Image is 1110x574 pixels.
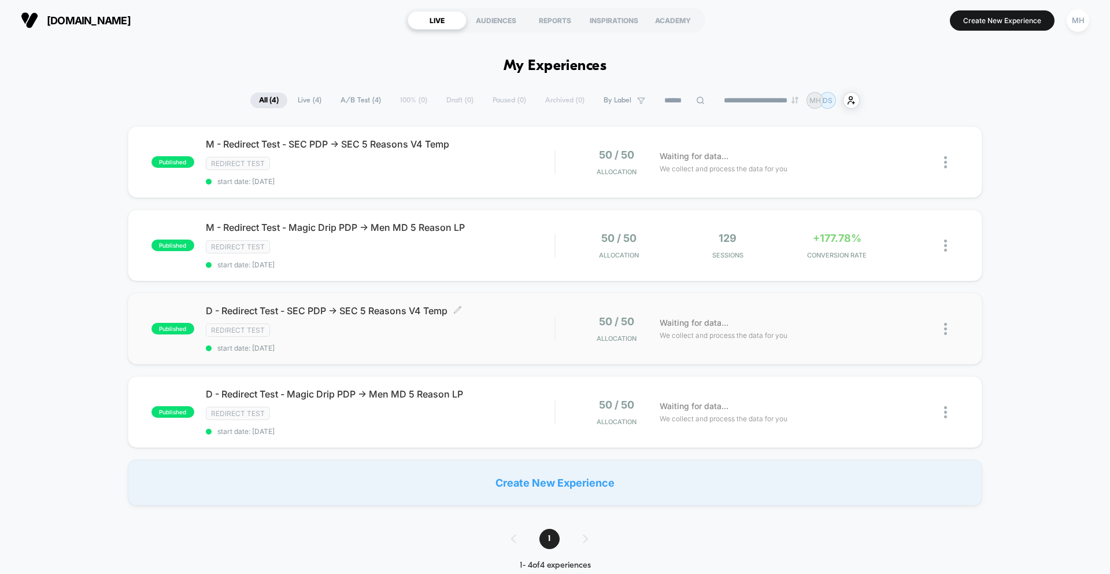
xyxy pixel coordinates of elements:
[151,323,194,334] span: published
[597,418,637,426] span: Allocation
[660,400,728,413] span: Waiting for data...
[660,163,787,174] span: We collect and process the data for you
[151,156,194,168] span: published
[269,146,297,174] button: Play, NEW DEMO 2025-VEED.mp4
[151,240,194,251] span: published
[597,334,637,343] span: Allocation
[21,12,38,29] img: Visually logo
[660,413,787,424] span: We collect and process the data for you
[206,407,270,420] span: Redirect Test
[504,58,607,75] h1: My Experiences
[1063,9,1093,32] button: MH
[206,138,554,150] span: M - Redirect Test - SEC PDP -> SEC 5 Reasons V4 Temp
[6,295,24,313] button: Play, NEW DEMO 2025-VEED.mp4
[944,240,947,252] img: close
[604,96,631,105] span: By Label
[676,251,780,259] span: Sessions
[332,93,390,108] span: A/B Test ( 4 )
[597,168,637,176] span: Allocation
[430,297,460,310] div: Duration
[206,305,554,317] span: D - Redirect Test - SEC PDP -> SEC 5 Reasons V4 Temp
[483,299,517,310] input: Volume
[206,323,270,337] span: Redirect Test
[1067,9,1089,32] div: MH
[601,232,637,244] span: 50 / 50
[206,388,554,400] span: D - Redirect Test - Magic Drip PDP -> Men MD 5 Reason LP
[809,96,821,105] p: MH
[47,14,131,27] span: [DOMAIN_NAME]
[791,97,798,104] img: end
[660,330,787,341] span: We collect and process the data for you
[599,315,634,328] span: 50 / 50
[813,232,861,244] span: +177.78%
[526,11,584,30] div: REPORTS
[206,344,554,352] span: start date: [DATE]
[823,96,832,105] p: DS
[643,11,702,30] div: ACADEMY
[599,149,634,161] span: 50 / 50
[719,232,737,244] span: 129
[151,406,194,418] span: published
[250,93,287,108] span: All ( 4 )
[289,93,330,108] span: Live ( 4 )
[944,156,947,168] img: close
[408,11,467,30] div: LIVE
[499,561,611,571] div: 1 - 4 of 4 experiences
[206,260,554,269] span: start date: [DATE]
[9,279,560,290] input: Seek
[128,459,982,506] div: Create New Experience
[206,427,554,436] span: start date: [DATE]
[944,406,947,418] img: close
[950,10,1054,31] button: Create New Experience
[467,11,526,30] div: AUDIENCES
[206,240,270,253] span: Redirect Test
[539,529,560,549] span: 1
[206,157,270,170] span: Redirect Test
[599,251,639,259] span: Allocation
[584,11,643,30] div: INSPIRATIONS
[660,150,728,163] span: Waiting for data...
[401,297,428,310] div: Current time
[206,222,554,233] span: M - Redirect Test - Magic Drip PDP -> Men MD 5 Reason LP
[944,323,947,335] img: close
[206,177,554,186] span: start date: [DATE]
[599,399,634,411] span: 50 / 50
[785,251,889,259] span: CONVERSION RATE
[17,11,134,30] button: [DOMAIN_NAME]
[660,317,728,329] span: Waiting for data...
